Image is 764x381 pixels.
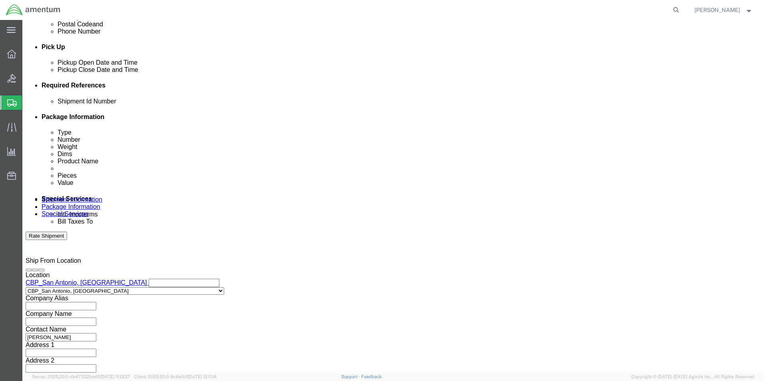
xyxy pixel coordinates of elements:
[341,374,361,379] a: Support
[694,5,753,15] button: [PERSON_NAME]
[22,20,764,373] iframe: FS Legacy Container
[100,374,130,379] span: [DATE] 11:13:37
[361,374,382,379] a: Feedback
[694,6,740,14] span: Dewayne Jennings
[631,373,754,380] span: Copyright © [DATE]-[DATE] Agistix Inc., All Rights Reserved
[134,374,217,379] span: Client: 2025.20.0-8c6e0cf
[188,374,217,379] span: [DATE] 12:11:14
[6,4,61,16] img: logo
[32,374,130,379] span: Server: 2025.20.0-db47332bad5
